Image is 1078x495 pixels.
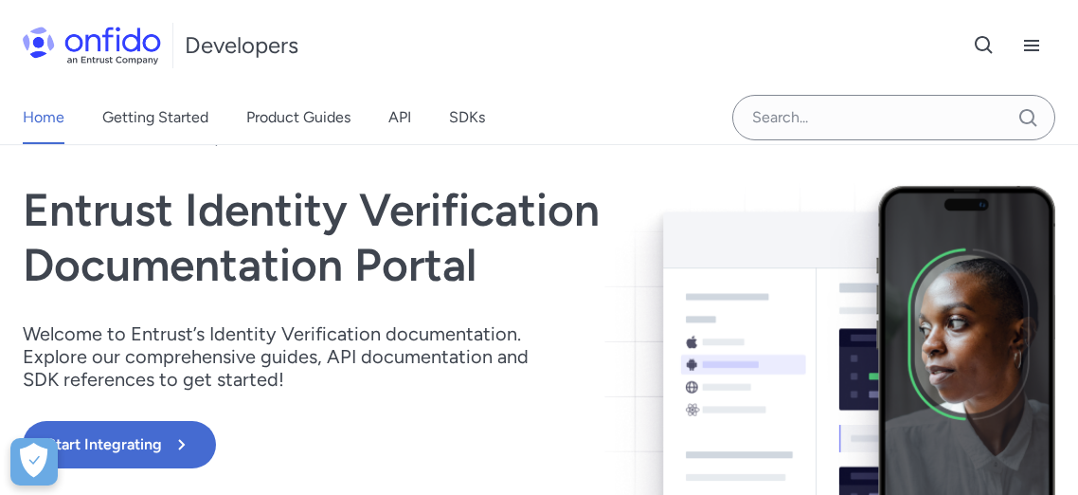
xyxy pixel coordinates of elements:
svg: Open search button [973,34,996,57]
svg: Open navigation menu button [1020,34,1043,57]
h1: Entrust Identity Verification Documentation Portal [23,183,746,292]
button: Start Integrating [23,421,216,468]
button: Open search button [961,22,1008,69]
a: Home [23,91,64,144]
a: Product Guides [246,91,350,144]
button: Open Preferences [10,438,58,486]
a: Getting Started [102,91,208,144]
input: Onfido search input field [732,95,1055,140]
button: Open navigation menu button [1008,22,1055,69]
div: Cookie Preferences [10,438,58,486]
a: Start Integrating [23,421,746,468]
p: Welcome to Entrust’s Identity Verification documentation. Explore our comprehensive guides, API d... [23,322,553,391]
a: SDKs [449,91,485,144]
a: API [388,91,411,144]
img: Onfido Logo [23,27,161,64]
h1: Developers [185,30,298,61]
